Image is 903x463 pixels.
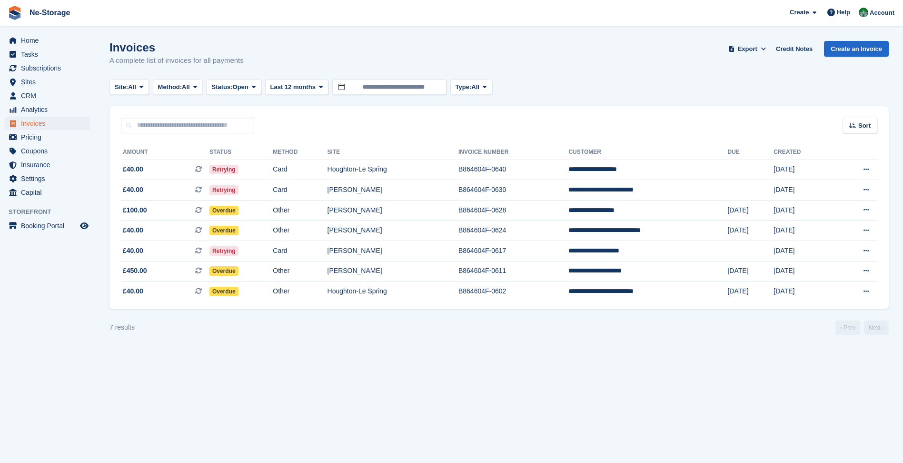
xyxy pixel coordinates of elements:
[115,82,128,92] span: Site:
[273,261,327,282] td: Other
[109,80,149,95] button: Site: All
[211,82,232,92] span: Status:
[21,144,78,158] span: Coupons
[568,145,727,160] th: Customer
[5,34,90,47] a: menu
[834,321,891,335] nav: Page
[727,221,774,241] td: [DATE]
[327,180,458,201] td: [PERSON_NAME]
[21,61,78,75] span: Subscriptions
[121,145,209,160] th: Amount
[206,80,261,95] button: Status: Open
[726,41,768,57] button: Export
[209,206,238,215] span: Overdue
[835,321,860,335] a: Previous
[123,205,147,215] span: £100.00
[458,221,569,241] td: B864604F-0624
[327,221,458,241] td: [PERSON_NAME]
[774,221,834,241] td: [DATE]
[123,266,147,276] span: £450.00
[327,241,458,262] td: [PERSON_NAME]
[26,5,74,20] a: Ne-Storage
[273,200,327,221] td: Other
[5,48,90,61] a: menu
[5,144,90,158] a: menu
[5,89,90,102] a: menu
[774,282,834,302] td: [DATE]
[774,145,834,160] th: Created
[456,82,472,92] span: Type:
[209,185,238,195] span: Retrying
[8,6,22,20] img: stora-icon-8386f47178a22dfd0bd8f6a31ec36ba5ce8667c1dd55bd0f319d3a0aa187defe.svg
[123,185,143,195] span: £40.00
[5,158,90,171] a: menu
[273,221,327,241] td: Other
[209,287,238,296] span: Overdue
[21,34,78,47] span: Home
[458,180,569,201] td: B864604F-0630
[5,186,90,199] a: menu
[458,261,569,282] td: B864604F-0611
[458,200,569,221] td: B864604F-0628
[858,121,871,131] span: Sort
[774,241,834,262] td: [DATE]
[727,282,774,302] td: [DATE]
[123,246,143,256] span: £40.00
[774,200,834,221] td: [DATE]
[327,261,458,282] td: [PERSON_NAME]
[327,200,458,221] td: [PERSON_NAME]
[458,241,569,262] td: B864604F-0617
[774,261,834,282] td: [DATE]
[458,145,569,160] th: Invoice Number
[209,165,238,174] span: Retrying
[824,41,889,57] a: Create an Invoice
[265,80,328,95] button: Last 12 months
[864,321,889,335] a: Next
[772,41,816,57] a: Credit Notes
[153,80,203,95] button: Method: All
[209,226,238,235] span: Overdue
[128,82,136,92] span: All
[458,160,569,180] td: B864604F-0640
[209,266,238,276] span: Overdue
[5,219,90,232] a: menu
[5,172,90,185] a: menu
[123,164,143,174] span: £40.00
[182,82,190,92] span: All
[774,180,834,201] td: [DATE]
[5,75,90,89] a: menu
[21,117,78,130] span: Invoices
[273,145,327,160] th: Method
[21,158,78,171] span: Insurance
[21,172,78,185] span: Settings
[859,8,868,17] img: Charlotte Nesbitt
[21,131,78,144] span: Pricing
[5,131,90,144] a: menu
[837,8,850,17] span: Help
[727,200,774,221] td: [DATE]
[21,219,78,232] span: Booking Portal
[9,207,95,217] span: Storefront
[450,80,492,95] button: Type: All
[109,41,244,54] h1: Invoices
[270,82,316,92] span: Last 12 months
[109,55,244,66] p: A complete list of invoices for all payments
[327,160,458,180] td: Houghton-Le Spring
[471,82,479,92] span: All
[327,282,458,302] td: Houghton-Le Spring
[5,61,90,75] a: menu
[273,241,327,262] td: Card
[273,180,327,201] td: Card
[209,246,238,256] span: Retrying
[21,103,78,116] span: Analytics
[790,8,809,17] span: Create
[273,282,327,302] td: Other
[5,117,90,130] a: menu
[870,8,894,18] span: Account
[21,48,78,61] span: Tasks
[774,160,834,180] td: [DATE]
[738,44,757,54] span: Export
[21,75,78,89] span: Sites
[727,261,774,282] td: [DATE]
[123,286,143,296] span: £40.00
